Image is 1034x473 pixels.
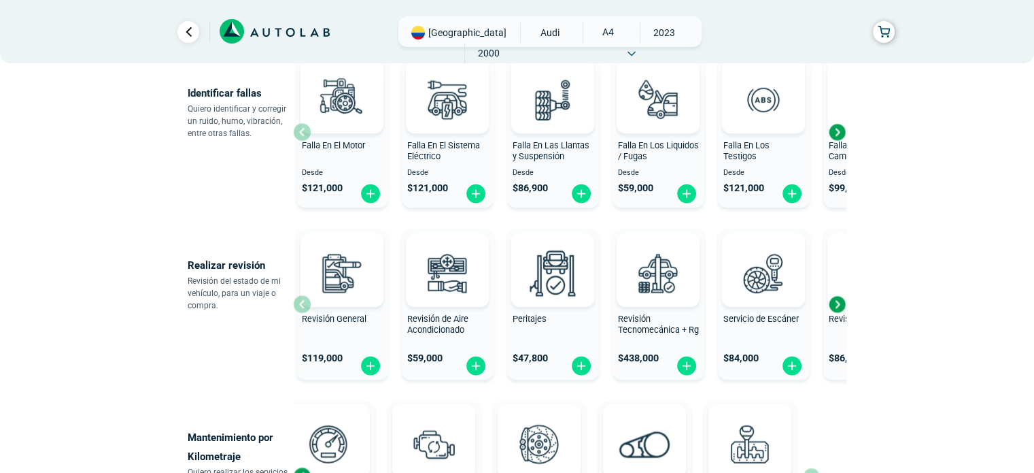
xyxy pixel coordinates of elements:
span: $ 121,000 [723,182,764,194]
img: AD0BCuuxAAAAAElFTkSuQmCC [519,407,559,448]
img: peritaje-v3.svg [523,243,583,303]
img: fi_plus-circle2.svg [360,355,381,376]
span: $ 438,000 [618,353,659,364]
img: revision_tecno_mecanica-v3.svg [628,243,688,303]
button: Falla En Las Llantas y Suspensión Desde $86,900 [507,56,599,208]
p: Quiero identificar y corregir un ruido, humo, vibración, entre otras fallas. [188,103,293,140]
span: $ 59,000 [407,353,443,364]
img: fi_plus-circle2.svg [781,183,803,204]
span: 2000 [465,43,513,63]
span: AUDI [526,22,574,43]
img: aire_acondicionado-v3.svg [417,243,477,303]
p: Revisión del estado de mi vehículo, para un viaje o compra. [188,275,293,312]
img: AD0BCuuxAAAAAElFTkSuQmCC [308,407,349,448]
img: AD0BCuuxAAAAAElFTkSuQmCC [743,236,784,277]
button: Falla En El Sistema Eléctrico Desde $121,000 [402,56,494,208]
button: Falla En La Caja de Cambio Desde $99,000 [823,56,915,208]
span: Revisión General [302,314,366,324]
span: $ 121,000 [407,182,448,194]
span: $ 47,800 [513,353,548,364]
span: Desde [513,169,593,178]
img: diagnostic_engine-v3.svg [312,69,372,129]
span: Revisión Tecnomecánica + Rg [618,314,699,336]
img: diagnostic_bombilla-v3.svg [417,69,477,129]
span: Falla En El Motor [302,140,365,150]
img: diagnostic_diagnostic_abs-v3.svg [734,69,793,129]
span: $ 99,000 [829,182,864,194]
span: $ 84,000 [723,353,759,364]
span: Desde [618,169,699,178]
button: Revisión Tecnomecánica + Rg $438,000 [613,229,704,380]
img: fi_plus-circle2.svg [676,183,697,204]
span: $ 86,900 [829,353,864,364]
img: diagnostic_suspension-v3.svg [523,69,583,129]
p: Mantenimiento por Kilometraje [188,428,293,466]
span: A4 [583,22,632,42]
span: Desde [723,169,804,178]
img: fi_plus-circle2.svg [465,355,487,376]
span: Falla En La Caja de Cambio [829,140,901,162]
span: Servicio de Escáner [723,314,799,324]
img: cambio_bateria-v3.svg [839,243,899,303]
button: Falla En Los Testigos Desde $121,000 [718,56,810,208]
p: Identificar fallas [188,84,293,103]
img: revision_general-v3.svg [312,243,372,303]
img: AD0BCuuxAAAAAElFTkSuQmCC [638,236,678,277]
span: Falla En Los Testigos [723,140,770,162]
div: Next slide [827,294,847,314]
button: Falla En El Motor Desde $121,000 [296,56,388,208]
span: Desde [829,169,910,178]
span: Desde [407,169,488,178]
span: $ 59,000 [618,182,653,194]
img: fi_plus-circle2.svg [570,355,592,376]
div: Next slide [827,122,847,142]
img: fi_plus-circle2.svg [360,183,381,204]
span: Desde [302,169,383,178]
img: Flag of COLOMBIA [411,26,425,39]
button: Revisión de Batería $86,900 [823,229,915,380]
img: AD0BCuuxAAAAAElFTkSuQmCC [624,407,665,448]
img: escaner-v3.svg [734,243,793,303]
img: fi_plus-circle2.svg [676,355,697,376]
img: fi_plus-circle2.svg [465,183,487,204]
p: Realizar revisión [188,256,293,275]
span: Falla En Las Llantas y Suspensión [513,140,589,162]
img: AD0BCuuxAAAAAElFTkSuQmCC [322,236,362,277]
img: diagnostic_gota-de-sangre-v3.svg [628,69,688,129]
img: diagnostic_caja-de-cambios-v3.svg [839,69,899,129]
button: Revisión de Aire Acondicionado $59,000 [402,229,494,380]
span: Revisión de Aire Acondicionado [407,314,468,336]
img: AD0BCuuxAAAAAElFTkSuQmCC [729,407,770,448]
button: Revisión General $119,000 [296,229,388,380]
span: $ 119,000 [302,353,343,364]
span: Falla En El Sistema Eléctrico [407,140,480,162]
span: 2023 [640,22,689,43]
span: [GEOGRAPHIC_DATA] [428,26,506,39]
button: Peritajes $47,800 [507,229,599,380]
img: AD0BCuuxAAAAAElFTkSuQmCC [427,236,468,277]
img: correa_de_reparticion-v3.svg [619,431,670,457]
img: fi_plus-circle2.svg [570,183,592,204]
span: $ 86,900 [513,182,548,194]
button: Falla En Los Liquidos / Fugas Desde $59,000 [613,56,704,208]
span: Falla En Los Liquidos / Fugas [618,140,699,162]
span: Revisión de Batería [829,314,902,324]
a: Ir al paso anterior [177,21,199,43]
span: $ 121,000 [302,182,343,194]
button: Servicio de Escáner $84,000 [718,229,810,380]
img: AD0BCuuxAAAAAElFTkSuQmCC [413,407,454,448]
span: Peritajes [513,314,547,324]
img: fi_plus-circle2.svg [781,355,803,376]
img: AD0BCuuxAAAAAElFTkSuQmCC [532,236,573,277]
